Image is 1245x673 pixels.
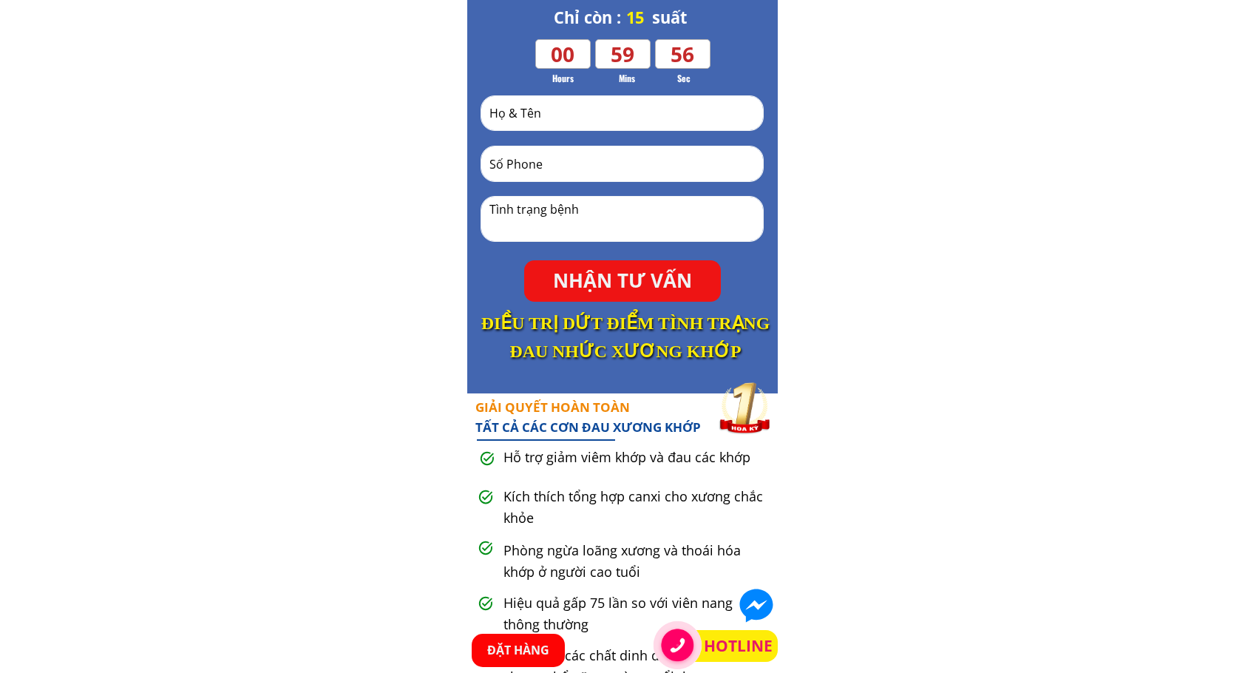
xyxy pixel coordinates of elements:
[472,634,565,667] p: ĐẶT HÀNG
[524,260,721,302] p: NHẬN TƯ VẤN
[475,397,770,437] h3: TẤT CẢ CÁC CƠN ĐAU XƯƠNG KHỚP
[475,399,630,416] span: GIẢI QUYẾT HOÀN TOÀN
[665,71,702,85] h3: Sec
[486,146,759,181] input: THIẾU SỐ PHONE
[537,71,589,85] h3: Hours
[554,5,701,31] h3: Chỉ còn : suất
[503,540,767,583] h3: Phòng ngừa loãng xương và thoái hóa khớp ở người cao tuổi
[503,592,767,635] h3: Hiệu quả gấp 75 lần so với viên nang thông thường
[452,309,799,365] h3: ĐIỀU TRỊ DỨT ĐIỂM TÌNH TRẠNG ĐAU NHỨC XƯƠNG KHỚP
[503,486,767,529] h3: Kích thích tổng hợp canxi cho xương chắc khỏe
[503,447,767,468] h3: Hỗ trợ giảm viêm khớp và đau các khớp
[626,5,659,31] h3: 15
[704,634,777,659] a: HOTLINE
[486,96,759,130] input: Họ & Tên
[605,71,648,85] h3: Mins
